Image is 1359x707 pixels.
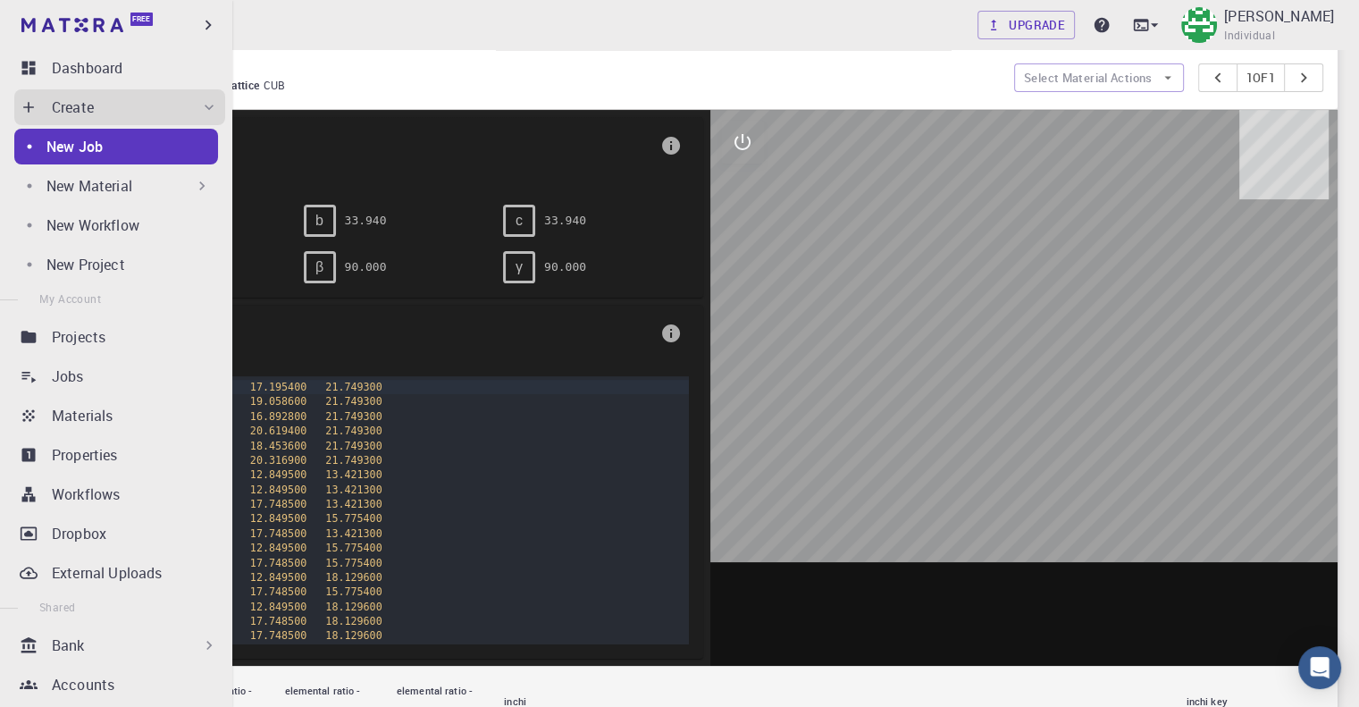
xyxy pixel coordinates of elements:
[250,410,306,423] span: 16.892800
[46,215,139,236] p: New Workflow
[325,440,382,452] span: 21.749300
[14,89,225,125] div: Create
[250,498,306,510] span: 17.748500
[46,175,132,197] p: New Material
[250,542,306,554] span: 12.849500
[250,527,306,540] span: 17.748500
[14,516,225,551] a: Dropbox
[36,13,100,29] span: Support
[325,468,382,481] span: 13.421300
[104,319,653,348] span: Basis
[264,78,293,92] span: CUB
[250,468,306,481] span: 12.849500
[1181,7,1217,43] img: Mary Quenie Velasco
[14,319,225,355] a: Projects
[315,213,323,229] span: b
[46,254,125,275] p: New Project
[52,484,120,505] p: Workflows
[325,601,382,613] span: 18.129600
[14,627,225,663] div: Bank
[1198,63,1324,92] div: pager
[325,557,382,569] span: 15.775400
[52,405,113,426] p: Materials
[21,18,123,32] img: logo
[325,454,382,467] span: 21.749300
[104,160,653,176] span: CUB
[46,136,103,157] p: New Job
[14,667,225,703] a: Accounts
[14,555,225,591] a: External Uploads
[52,326,105,348] p: Projects
[229,78,264,92] span: lattice
[325,571,382,584] span: 18.129600
[52,57,122,79] p: Dashboard
[39,600,75,614] span: Shared
[516,213,523,229] span: c
[250,395,306,408] span: 19.058600
[250,585,306,598] span: 17.748500
[1014,63,1184,92] button: Select Material Actions
[345,251,387,282] pre: 90.000
[250,512,306,525] span: 12.849500
[544,205,586,236] pre: 33.940
[315,259,323,275] span: β
[14,247,218,282] a: New Project
[325,644,382,657] span: 13.421300
[325,410,382,423] span: 21.749300
[250,629,306,642] span: 17.748500
[1224,27,1275,45] span: Individual
[52,674,114,695] p: Accounts
[516,259,523,275] span: γ
[325,425,382,437] span: 21.749300
[250,615,306,627] span: 17.748500
[325,542,382,554] span: 15.775400
[345,205,387,236] pre: 33.940
[52,444,118,466] p: Properties
[14,168,218,204] div: New Material
[325,498,382,510] span: 13.421300
[14,358,225,394] a: Jobs
[325,512,382,525] span: 15.775400
[325,395,382,408] span: 21.749300
[325,381,382,393] span: 21.749300
[52,562,162,584] p: External Uploads
[250,425,306,437] span: 20.619400
[14,398,225,433] a: Materials
[325,585,382,598] span: 15.775400
[39,291,101,306] span: My Account
[1298,646,1341,689] div: Open Intercom Messenger
[1237,63,1286,92] button: 1of1
[14,129,218,164] a: New Job
[14,50,225,86] a: Dashboard
[142,61,1000,77] p: HAu8C (clone)
[653,316,689,351] button: info
[250,440,306,452] span: 18.453600
[250,644,306,657] span: 20.198000
[250,601,306,613] span: 12.849500
[544,251,586,282] pre: 90.000
[325,484,382,496] span: 13.421300
[250,454,306,467] span: 20.316900
[52,97,94,118] p: Create
[250,484,306,496] span: 12.849500
[250,571,306,584] span: 12.849500
[1224,5,1334,27] p: [PERSON_NAME]
[52,523,106,544] p: Dropbox
[14,437,225,473] a: Properties
[653,128,689,164] button: info
[104,131,653,160] span: Lattice
[250,381,306,393] span: 17.195400
[14,207,218,243] a: New Workflow
[325,615,382,627] span: 18.129600
[52,366,84,387] p: Jobs
[14,476,225,512] a: Workflows
[250,557,306,569] span: 17.748500
[325,629,382,642] span: 18.129600
[325,527,382,540] span: 13.421300
[977,11,1075,39] a: Upgrade
[52,635,85,656] p: Bank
